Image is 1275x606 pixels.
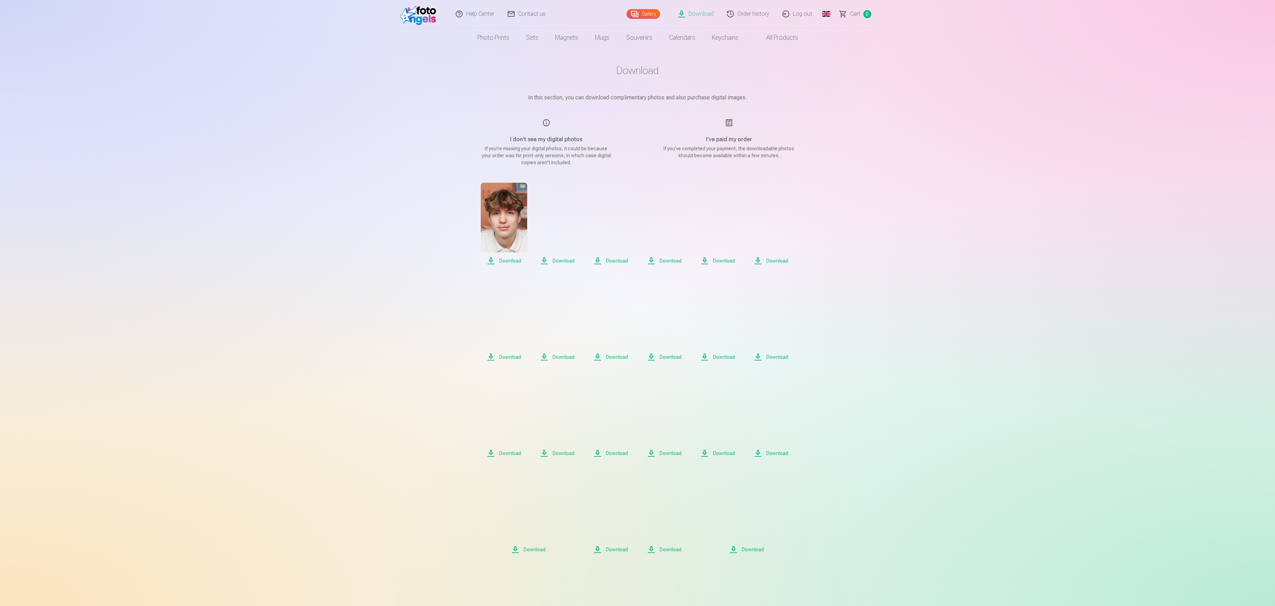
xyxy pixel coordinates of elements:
[400,3,440,25] img: /fa1
[850,10,860,18] span: Сart
[587,545,634,554] span: Download
[748,257,794,265] span: Download
[481,375,527,457] a: Download
[481,449,527,457] span: Download
[534,353,580,361] span: Download
[641,257,688,265] span: Download
[534,279,580,361] a: Download
[518,28,547,47] a: Sets
[695,257,741,265] span: Download
[695,471,799,554] a: Download
[641,279,688,361] a: Download
[663,135,795,144] h5: I’ve paid my order
[587,449,634,457] span: Download
[476,545,580,554] span: Download
[586,28,618,47] a: Mugs
[587,279,634,361] a: Download
[641,375,688,457] a: Download
[547,28,586,47] a: Magnets
[695,183,741,265] a: Download
[476,471,580,554] a: Download
[627,9,660,19] a: Gallery
[641,471,688,554] a: Download
[463,64,812,77] h1: Download
[748,375,794,457] a: Download
[663,145,795,159] p: If you've completed your payment, the downloadable photos should become available within a few mi...
[748,353,794,361] span: Download
[704,28,747,47] a: Keychains
[587,471,634,554] a: Download
[618,28,661,47] a: Souvenirs
[748,449,794,457] span: Download
[747,28,806,47] a: All products
[587,353,634,361] span: Download
[481,183,527,265] a: Download
[481,257,527,265] span: Download
[695,449,741,457] span: Download
[863,10,871,18] span: 0
[534,257,580,265] span: Download
[641,183,688,265] a: Download
[641,353,688,361] span: Download
[480,135,613,144] h5: I don't see my digital photos
[587,375,634,457] a: Download
[748,279,794,361] a: Download
[534,449,580,457] span: Download
[695,545,799,554] span: Download
[587,257,634,265] span: Download
[481,353,527,361] span: Download
[695,375,741,457] a: Download
[695,279,741,361] a: Download
[587,183,634,265] a: Download
[695,353,741,361] span: Download
[748,183,794,265] a: Download
[661,28,704,47] a: Calendars
[463,93,812,102] p: In this section, you can download complimentary photos and also purchase digital images.
[480,145,613,166] p: If you're missing your digital photos, it could be because your order was for print-only versions...
[641,449,688,457] span: Download
[641,545,688,554] span: Download
[534,183,580,265] a: Download
[481,279,527,361] a: Download
[469,28,518,47] a: Photo prints
[534,375,580,457] a: Download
